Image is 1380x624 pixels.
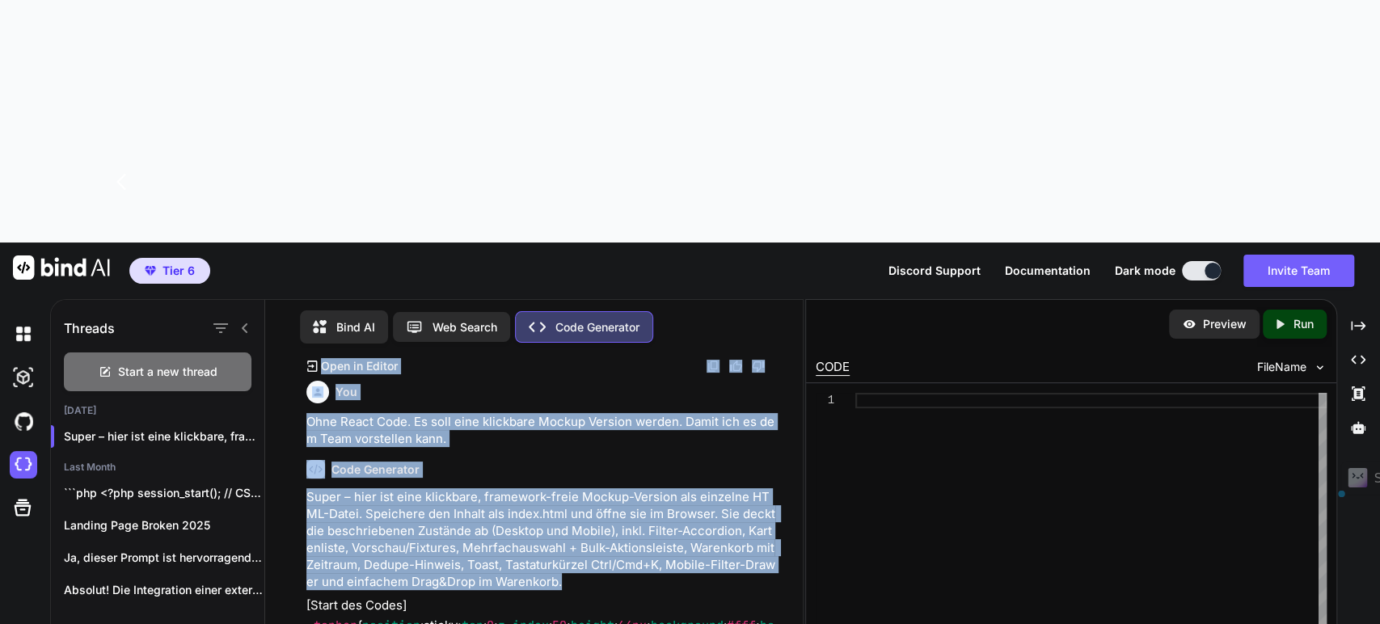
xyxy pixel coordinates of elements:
[816,358,850,376] div: CODE
[1243,255,1354,287] button: Invite Team
[1005,263,1091,279] button: Documentation
[10,407,37,435] img: githubDark
[331,462,420,478] h6: Code Generator
[64,485,264,501] p: ```php <?php session_start(); // CSRF Token generieren...
[51,404,264,417] h2: [DATE]
[816,393,834,408] div: 1
[10,320,37,348] img: darkChat
[1257,359,1306,375] span: FileName
[64,318,115,338] h1: Threads
[433,319,497,335] p: Web Search
[1005,264,1091,277] span: Documentation
[51,461,264,474] h2: Last Month
[306,413,778,447] p: Ohne React Code. Es soll eine klickbare Mockup Version werden. Damit ich es dem Team vorstellen k...
[118,364,217,380] span: Start a new thread
[13,255,110,280] img: Bind AI
[64,582,264,598] p: Absolut! Die Integration einer externen LLM-API ist...
[321,358,398,374] p: Open in Editor
[729,360,742,373] img: like
[10,451,37,479] img: cloudideIcon
[306,597,778,613] p: [Start des Codes]
[1203,316,1247,332] p: Preview
[10,364,37,391] img: darkAi-studio
[306,488,778,590] p: Super – hier ist eine klickbare, framework-freie Mockup-Version als einzelne HTML-Datei. Speicher...
[1313,360,1327,374] img: chevron down
[336,319,375,335] p: Bind AI
[1115,263,1175,279] span: Dark mode
[64,428,264,445] p: Super – hier ist eine klickbare, framewo...
[888,263,981,279] button: Discord Support
[64,517,264,533] p: Landing Page Broken 2025
[1182,317,1196,331] img: preview
[1293,316,1314,332] p: Run
[64,550,264,566] p: Ja, dieser Prompt ist hervorragend und außergewöhnlich...
[752,360,765,373] img: dislike
[162,263,195,279] span: Tier 6
[129,258,210,284] button: premiumTier 6
[145,266,156,276] img: premium
[888,264,981,277] span: Discord Support
[707,360,720,373] img: copy
[555,319,639,335] p: Code Generator
[336,384,357,400] h6: You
